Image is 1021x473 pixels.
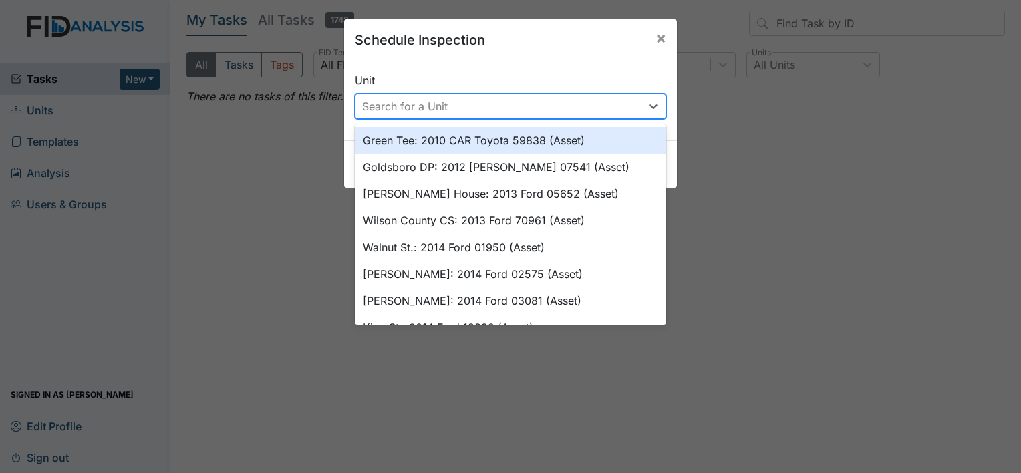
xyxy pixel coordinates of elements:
[355,30,485,50] h5: Schedule Inspection
[655,28,666,47] span: ×
[362,98,448,114] div: Search for a Unit
[355,127,666,154] div: Green Tee: 2010 CAR Toyota 59838 (Asset)
[645,19,677,57] button: Close
[355,261,666,287] div: [PERSON_NAME]: 2014 Ford 02575 (Asset)
[355,234,666,261] div: Walnut St.: 2014 Ford 01950 (Asset)
[355,287,666,314] div: [PERSON_NAME]: 2014 Ford 03081 (Asset)
[355,180,666,207] div: [PERSON_NAME] House: 2013 Ford 05652 (Asset)
[355,314,666,341] div: King St.: 2014 Ford 13332 (Asset)
[355,72,375,88] label: Unit
[355,154,666,180] div: Goldsboro DP: 2012 [PERSON_NAME] 07541 (Asset)
[355,207,666,234] div: Wilson County CS: 2013 Ford 70961 (Asset)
